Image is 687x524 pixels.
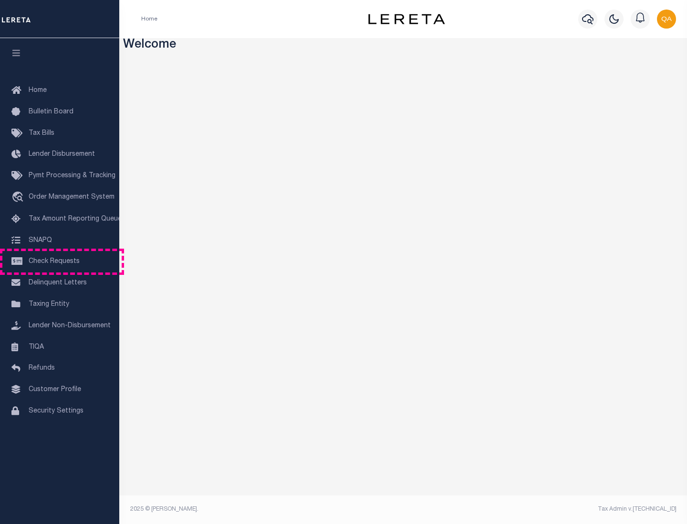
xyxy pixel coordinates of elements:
[29,408,83,414] span: Security Settings
[29,172,115,179] span: Pymt Processing & Tracking
[29,301,69,308] span: Taxing Entity
[29,258,80,265] span: Check Requests
[368,14,445,24] img: logo-dark.svg
[123,505,404,514] div: 2025 © [PERSON_NAME].
[29,109,73,115] span: Bulletin Board
[657,10,676,29] img: svg+xml;base64,PHN2ZyB4bWxucz0iaHR0cDovL3d3dy53My5vcmcvMjAwMC9zdmciIHBvaW50ZXItZXZlbnRzPSJub25lIi...
[29,343,44,350] span: TIQA
[29,194,114,201] span: Order Management System
[29,151,95,158] span: Lender Disbursement
[29,237,52,243] span: SNAPQ
[141,15,157,23] li: Home
[29,130,54,137] span: Tax Bills
[410,505,677,514] div: Tax Admin v.[TECHNICAL_ID]
[29,216,122,222] span: Tax Amount Reporting Queue
[29,87,47,94] span: Home
[29,280,87,286] span: Delinquent Letters
[11,191,27,204] i: travel_explore
[29,322,111,329] span: Lender Non-Disbursement
[29,365,55,372] span: Refunds
[29,386,81,393] span: Customer Profile
[123,38,684,53] h3: Welcome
